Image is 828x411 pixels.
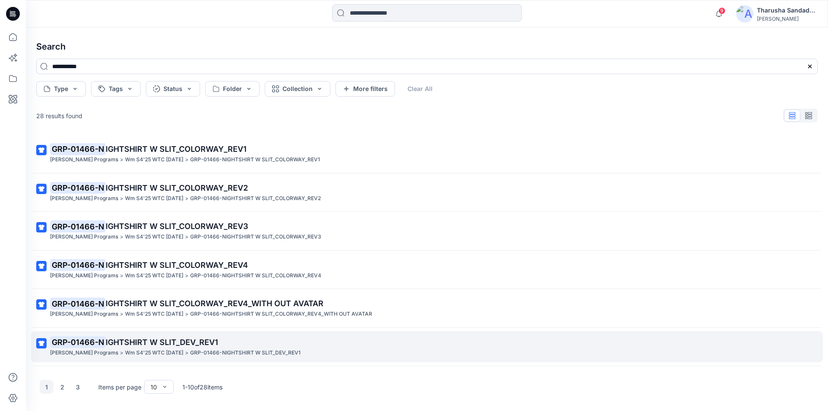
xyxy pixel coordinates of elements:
[125,232,183,242] p: Wm S4'25 WTC Halloween
[718,7,725,14] span: 9
[106,260,248,270] span: IGHTSHIRT W SLIT_COLORWAY_REV4
[40,380,53,394] button: 1
[98,383,141,392] p: Items per page
[190,271,321,280] p: GRP-01466-NIGHTSHIRT W SLIT_COLORWAY_REV4
[50,232,118,242] p: Richard Leeds Programs
[120,348,123,358] p: >
[120,155,123,164] p: >
[185,310,188,319] p: >
[50,220,106,232] mark: GRP-01466-N
[736,5,753,22] img: avatar
[31,331,823,363] a: GRP-01466-NIGHTSHIRT W SLIT_DEV_REV1[PERSON_NAME] Programs>Wm S4'25 WTC [DATE]>GRP-01466-NIGHTSHI...
[146,81,200,97] button: Status
[106,183,248,192] span: IGHTSHIRT W SLIT_COLORWAY_REV2
[50,155,118,164] p: Richard Leeds Programs
[151,383,157,392] div: 10
[125,271,183,280] p: Wm S4'25 WTC Halloween
[182,383,223,392] p: 1 - 10 of 28 items
[185,271,188,280] p: >
[106,222,248,231] span: IGHTSHIRT W SLIT_COLORWAY_REV3
[125,194,183,203] p: Wm S4'25 WTC Halloween
[125,310,183,319] p: Wm S4'25 WTC Halloween
[185,348,188,358] p: >
[50,271,118,280] p: Richard Leeds Programs
[50,348,118,358] p: Richard Leeds Programs
[125,348,183,358] p: Wm S4'25 WTC Halloween
[185,232,188,242] p: >
[120,232,123,242] p: >
[50,310,118,319] p: Richard Leeds Programs
[190,155,320,164] p: GRP-01466-NIGHTSHIRT W SLIT_COLORWAY_REV1
[50,298,106,310] mark: GRP-01466-N
[106,144,247,154] span: IGHTSHIRT W SLIT_COLORWAY_REV1
[120,310,123,319] p: >
[31,292,823,324] a: GRP-01466-NIGHTSHIRT W SLIT_COLORWAY_REV4_WITH OUT AVATAR[PERSON_NAME] Programs>Wm S4'25 WTC [DAT...
[29,35,825,59] h4: Search
[757,16,817,22] div: [PERSON_NAME]
[31,215,823,247] a: GRP-01466-NIGHTSHIRT W SLIT_COLORWAY_REV3[PERSON_NAME] Programs>Wm S4'25 WTC [DATE]>GRP-01466-NIG...
[205,81,260,97] button: Folder
[125,155,183,164] p: Wm S4'25 WTC Halloween
[757,5,817,16] div: Tharusha Sandadeepa
[106,299,323,308] span: IGHTSHIRT W SLIT_COLORWAY_REV4_WITH OUT AVATAR
[120,194,123,203] p: >
[31,138,823,169] a: GRP-01466-NIGHTSHIRT W SLIT_COLORWAY_REV1[PERSON_NAME] Programs>Wm S4'25 WTC [DATE]>GRP-01466-NIG...
[190,232,321,242] p: GRP-01466-NIGHTSHIRT W SLIT_COLORWAY_REV3
[50,143,106,155] mark: GRP-01466-N
[31,254,823,286] a: GRP-01466-NIGHTSHIRT W SLIT_COLORWAY_REV4[PERSON_NAME] Programs>Wm S4'25 WTC [DATE]>GRP-01466-NIG...
[71,380,85,394] button: 3
[190,348,301,358] p: GRP-01466-NIGHTSHIRT W SLIT_DEV_REV1
[265,81,330,97] button: Collection
[50,194,118,203] p: Richard Leeds Programs
[120,271,123,280] p: >
[50,336,106,348] mark: GRP-01466-N
[185,155,188,164] p: >
[336,81,395,97] button: More filters
[50,259,106,271] mark: GRP-01466-N
[50,182,106,194] mark: GRP-01466-N
[185,194,188,203] p: >
[91,81,141,97] button: Tags
[106,338,218,347] span: IGHTSHIRT W SLIT_DEV_REV1
[36,81,86,97] button: Type
[190,310,372,319] p: GRP-01466-NIGHTSHIRT W SLIT_COLORWAY_REV4_WITH OUT AVATAR
[55,380,69,394] button: 2
[31,177,823,208] a: GRP-01466-NIGHTSHIRT W SLIT_COLORWAY_REV2[PERSON_NAME] Programs>Wm S4'25 WTC [DATE]>GRP-01466-NIG...
[190,194,321,203] p: GRP-01466-NIGHTSHIRT W SLIT_COLORWAY_REV2
[36,111,82,120] p: 28 results found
